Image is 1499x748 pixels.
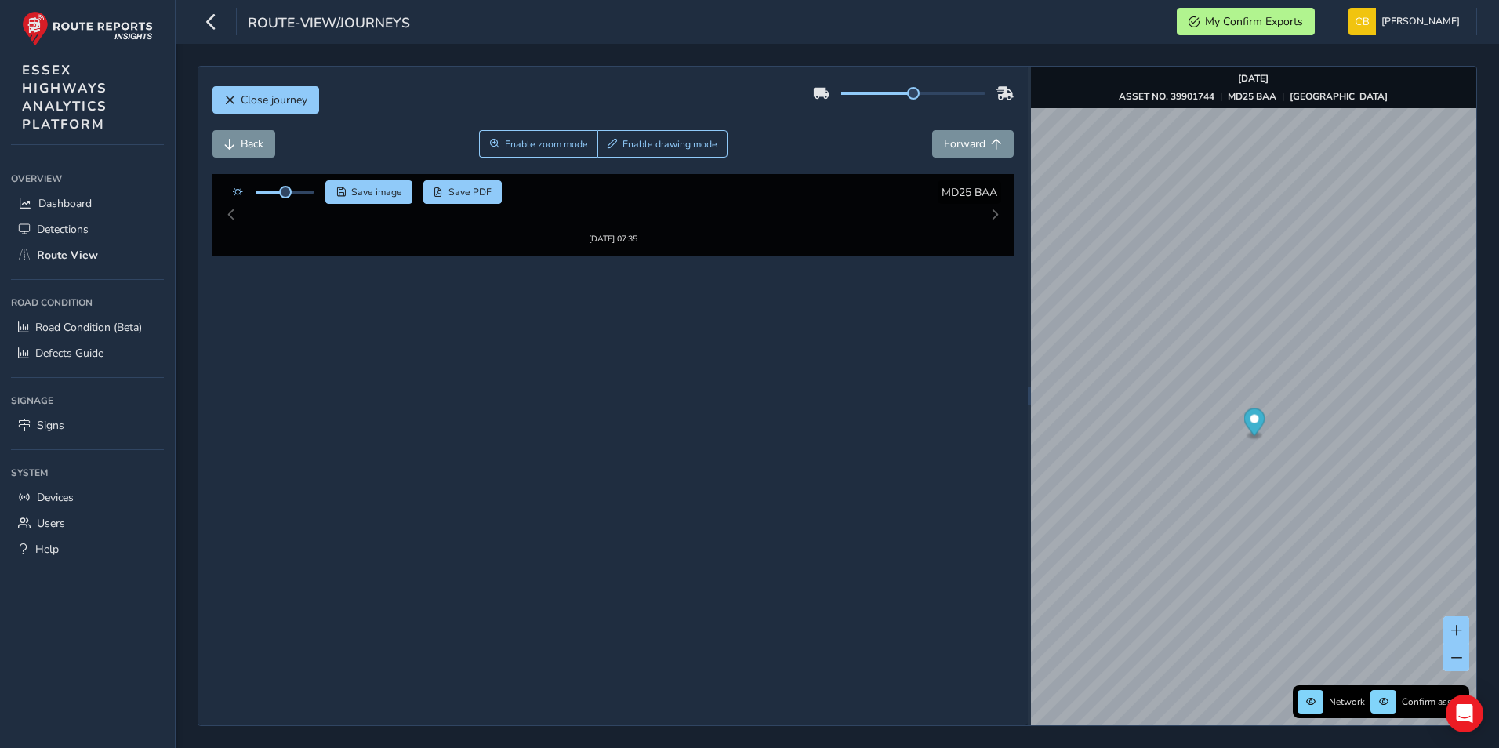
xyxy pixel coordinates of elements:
span: Defects Guide [35,346,103,361]
span: Devices [37,490,74,505]
span: Road Condition (Beta) [35,320,142,335]
span: MD25 BAA [942,185,997,200]
div: Open Intercom Messenger [1446,695,1483,732]
a: Detections [11,216,164,242]
div: Map marker [1243,408,1265,441]
span: Save PDF [448,186,492,198]
span: ESSEX HIGHWAYS ANALYTICS PLATFORM [22,61,107,133]
span: Save image [351,186,402,198]
div: System [11,461,164,485]
span: Signs [37,418,64,433]
span: Forward [944,136,985,151]
button: [PERSON_NAME] [1348,8,1465,35]
button: Back [212,130,275,158]
span: [PERSON_NAME] [1381,8,1460,35]
span: My Confirm Exports [1205,14,1303,29]
button: PDF [423,180,503,204]
span: Dashboard [38,196,92,211]
span: Enable zoom mode [505,138,588,151]
span: Network [1329,695,1365,708]
a: Signs [11,412,164,438]
span: Close journey [241,93,307,107]
a: Route View [11,242,164,268]
button: Forward [932,130,1014,158]
span: Enable drawing mode [622,138,717,151]
button: Zoom [479,130,597,158]
button: My Confirm Exports [1177,8,1315,35]
a: Help [11,536,164,562]
span: Route View [37,248,98,263]
span: Detections [37,222,89,237]
button: Save [325,180,412,204]
img: rr logo [22,11,153,46]
img: diamond-layout [1348,8,1376,35]
a: Dashboard [11,191,164,216]
a: Defects Guide [11,340,164,366]
strong: [GEOGRAPHIC_DATA] [1290,90,1388,103]
div: | | [1119,90,1388,103]
div: Road Condition [11,291,164,314]
div: [DATE] 07:35 [565,212,661,224]
button: Close journey [212,86,319,114]
span: Users [37,516,65,531]
span: Back [241,136,263,151]
a: Road Condition (Beta) [11,314,164,340]
span: route-view/journeys [248,13,410,35]
a: Users [11,510,164,536]
span: Help [35,542,59,557]
strong: MD25 BAA [1228,90,1276,103]
img: Thumbnail frame [565,198,661,212]
strong: ASSET NO. 39901744 [1119,90,1214,103]
span: Confirm assets [1402,695,1465,708]
button: Draw [597,130,728,158]
a: Devices [11,485,164,510]
strong: [DATE] [1238,72,1269,85]
div: Overview [11,167,164,191]
div: Signage [11,389,164,412]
